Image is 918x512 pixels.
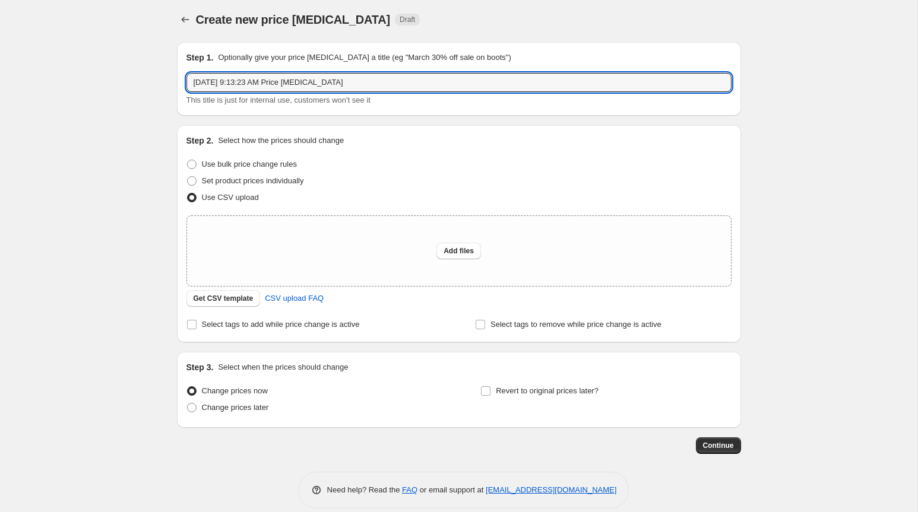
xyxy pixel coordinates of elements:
a: [EMAIL_ADDRESS][DOMAIN_NAME] [486,485,616,494]
a: CSV upload FAQ [258,289,331,308]
span: Select tags to remove while price change is active [490,320,661,329]
p: Select when the prices should change [218,361,348,373]
span: Set product prices individually [202,176,304,185]
span: Add files [444,246,474,256]
span: Select tags to add while price change is active [202,320,360,329]
button: Price change jobs [177,11,194,28]
span: Use bulk price change rules [202,160,297,168]
span: Draft [400,15,415,24]
span: CSV upload FAQ [265,292,324,304]
span: This title is just for internal use, customers won't see it [186,96,371,104]
span: Continue [703,441,734,450]
a: FAQ [402,485,417,494]
input: 30% off holiday sale [186,73,732,92]
p: Select how the prices should change [218,135,344,147]
span: Revert to original prices later? [496,386,599,395]
button: Add files [436,243,481,259]
button: Get CSV template [186,290,261,307]
p: Optionally give your price [MEDICAL_DATA] a title (eg "March 30% off sale on boots") [218,52,511,63]
span: Change prices later [202,403,269,412]
h2: Step 3. [186,361,214,373]
h2: Step 2. [186,135,214,147]
span: Change prices now [202,386,268,395]
span: Create new price [MEDICAL_DATA] [196,13,391,26]
span: Get CSV template [194,294,254,303]
span: Use CSV upload [202,193,259,202]
h2: Step 1. [186,52,214,63]
span: Need help? Read the [327,485,403,494]
button: Continue [696,437,741,454]
span: or email support at [417,485,486,494]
